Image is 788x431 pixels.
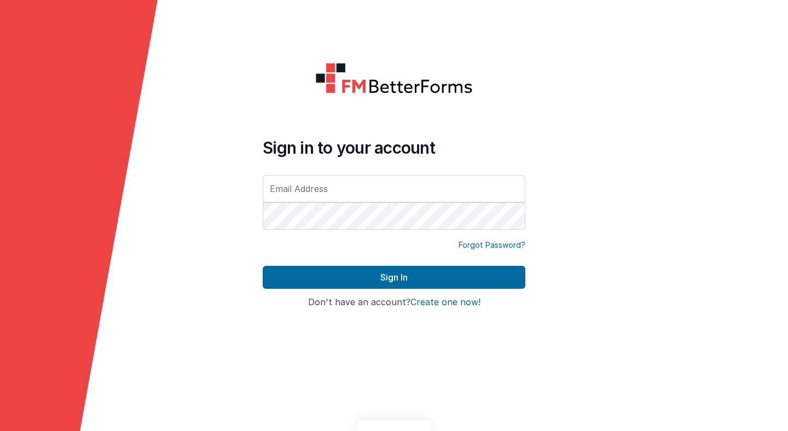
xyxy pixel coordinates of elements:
button: Create one now! [410,298,480,307]
h4: Sign in to your account [263,138,525,158]
a: Forgot Password? [459,240,525,251]
h4: Don't have an account? [263,298,525,307]
button: Sign In [263,266,525,289]
input: Email Address [263,175,525,202]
